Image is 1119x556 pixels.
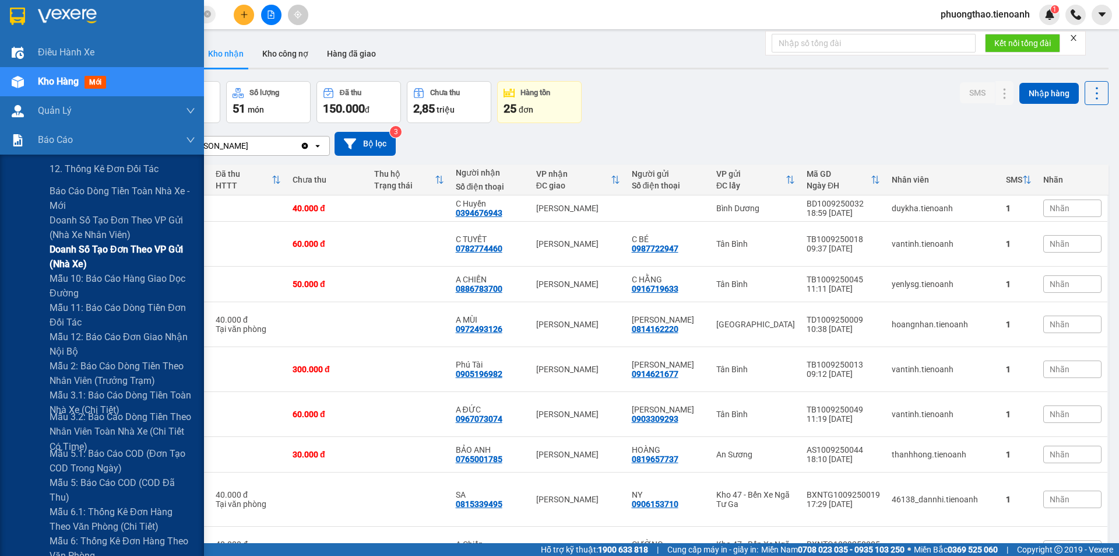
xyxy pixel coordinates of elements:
div: [PERSON_NAME] [536,204,620,213]
span: Nhãn [1050,450,1069,459]
span: Mẫu 11: Báo cáo dòng tiền đơn đối tác [50,300,195,330]
div: A ĐỨC [456,405,525,414]
span: 1 [1053,5,1057,13]
div: 1 [1006,495,1032,504]
button: caret-down [1092,5,1112,25]
div: Chưa thu [293,175,363,184]
span: đơn [519,105,533,114]
div: 0886783700 [456,284,502,293]
sup: 3 [390,126,402,138]
div: TB1009250013 [807,360,880,369]
span: Mẫu 6.1: Thống kê đơn hàng theo văn phòng (Chi tiết) [50,505,195,534]
div: 10:38 [DATE] [807,324,880,334]
button: Kho nhận [199,40,253,68]
div: Hàng tồn [520,89,550,97]
span: Báo cáo dòng tiền toàn nhà xe - mới [50,184,195,213]
div: 1 [1006,279,1032,289]
div: [PERSON_NAME] [536,450,620,459]
div: TB1009250045 [807,275,880,284]
span: Mẫu 5.1: Báo cáo COD (Đơn tạo COD trong ngày) [50,446,195,475]
div: 40.000 đ [216,490,281,499]
div: Ngày ĐH [807,181,871,190]
div: 0782774460 [456,244,502,253]
img: warehouse-icon [12,76,24,88]
button: file-add [261,5,281,25]
span: Quản Lý [38,103,72,118]
div: 17:29 [DATE] [807,499,880,509]
div: Phú Tài [456,360,525,369]
div: Số lượng [249,89,279,97]
span: triệu [437,105,455,114]
div: vantinh.tienoanh [892,239,994,249]
span: down [186,135,195,145]
span: Báo cáo [38,132,73,147]
div: 1 [1006,450,1032,459]
th: Toggle SortBy [710,165,801,195]
span: 150.000 [323,102,365,116]
div: Nhân viên [892,175,994,184]
div: 40.000 đ [216,315,281,324]
div: HOÀNG [632,445,705,454]
div: [PERSON_NAME] [536,410,620,419]
div: Người nhận [456,168,525,177]
span: Nhãn [1050,410,1069,419]
div: Bình Dương [716,204,795,213]
th: Toggle SortBy [210,165,287,195]
div: TD1009250009 [807,315,880,324]
div: duykha.tienoanh [892,204,994,213]
div: 0972493126 [456,324,502,334]
span: Mẫu 12: Báo cáo đơn giao nhận nội bộ [50,330,195,359]
div: 0906153710 [632,499,678,509]
div: 0916719633 [632,284,678,293]
div: Mã GD [807,169,871,179]
div: C BÉ [632,235,705,244]
div: 1 [1006,239,1032,249]
span: ⚪️ [907,547,911,552]
span: | [1007,543,1008,556]
div: Số điện thoại [632,181,705,190]
div: 09:12 [DATE] [807,369,880,379]
div: Chưa thu [430,89,460,97]
div: NY [632,490,705,499]
div: 0765001785 [456,454,502,464]
div: 11:11 [DATE] [807,284,880,293]
div: vantinh.tienoanh [892,410,994,419]
span: mới [85,76,106,89]
span: Mẫu 10: Báo cáo hàng giao dọc đường [50,271,195,300]
div: TB1009250049 [807,405,880,414]
button: Nhập hàng [1019,83,1079,104]
span: Nhãn [1050,495,1069,504]
div: 0815339495 [456,499,502,509]
button: Kết nối tổng đài [985,34,1060,53]
div: vantinh.tienoanh [892,365,994,374]
span: close-circle [204,9,211,20]
div: SA [456,490,525,499]
strong: 1900 633 818 [598,545,648,554]
div: VP nhận [536,169,611,179]
span: Điều hành xe [38,45,94,60]
div: Tại văn phòng [216,324,281,334]
img: logo-vxr [10,8,25,25]
div: 11:19 [DATE] [807,414,880,424]
sup: 1 [1051,5,1059,13]
th: Toggle SortBy [530,165,626,195]
div: Số điện thoại [456,182,525,191]
img: warehouse-icon [12,105,24,117]
button: aim [288,5,308,25]
div: yenlysg.tienoanh [892,279,994,289]
div: MINH QUYÊN [632,405,705,414]
div: BXNTG1009250019 [807,490,880,499]
strong: 0369 525 060 [948,545,998,554]
svg: Clear value [300,141,309,151]
button: SMS [960,82,995,103]
div: 40.000 đ [216,540,281,549]
button: Kho công nợ [253,40,318,68]
button: Bộ lọc [335,132,396,156]
div: C Huyền [456,199,525,208]
div: 0914621677 [632,369,678,379]
span: Mẫu 2: Báo cáo dòng tiền theo nhân viên (Trưởng Trạm) [50,359,195,388]
div: [PERSON_NAME] [536,320,620,329]
div: 30.000 đ [293,450,363,459]
div: CƯỜNG [632,540,705,549]
div: TB1009250018 [807,235,880,244]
